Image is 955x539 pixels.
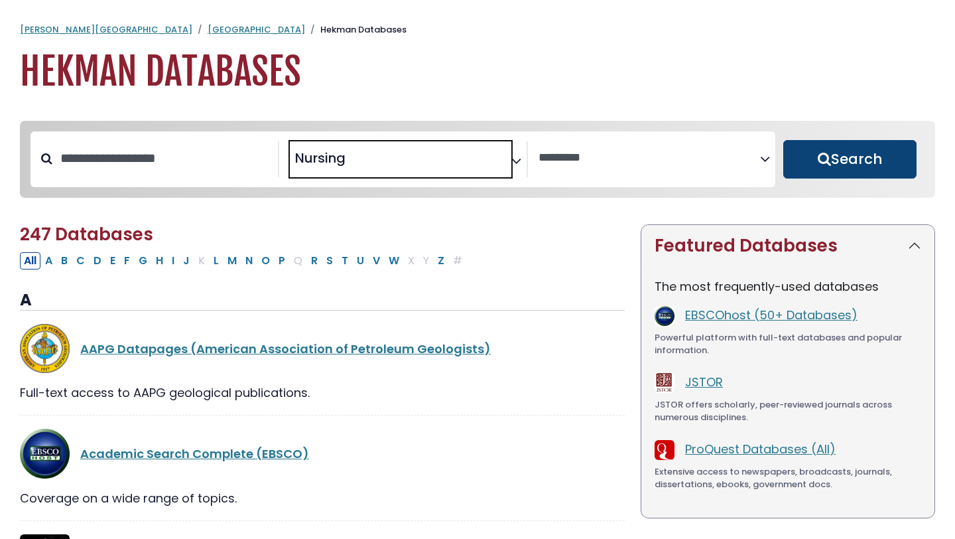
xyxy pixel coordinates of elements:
li: Hekman Databases [305,23,407,37]
button: Filter Results L [210,252,223,269]
button: Filter Results M [223,252,241,269]
div: Alpha-list to filter by first letter of database name [20,252,468,268]
button: Filter Results N [241,252,257,269]
button: Filter Results A [41,252,56,269]
button: Filter Results Z [434,252,448,269]
button: Featured Databases [641,225,934,267]
h3: A [20,291,625,311]
button: Filter Results R [307,252,322,269]
a: [GEOGRAPHIC_DATA] [208,23,305,36]
div: Coverage on a wide range of topics. [20,489,625,507]
a: AAPG Datapages (American Association of Petroleum Geologists) [80,341,491,357]
button: Filter Results P [275,252,289,269]
button: Filter Results J [179,252,194,269]
nav: Search filters [20,121,935,198]
button: Filter Results V [369,252,384,269]
div: Full-text access to AAPG geological publications. [20,384,625,402]
span: Nursing [295,148,346,168]
button: Filter Results G [135,252,151,269]
a: Academic Search Complete (EBSCO) [80,445,309,462]
div: JSTOR offers scholarly, peer-reviewed journals across numerous disciplines. [655,398,921,424]
div: Extensive access to newspapers, broadcasts, journals, dissertations, ebooks, government docs. [655,465,921,491]
button: All [20,252,40,269]
button: Filter Results S [322,252,337,269]
span: 247 Databases [20,222,153,246]
button: Filter Results I [168,252,178,269]
h1: Hekman Databases [20,50,935,94]
button: Filter Results T [338,252,352,269]
input: Search database by title or keyword [52,147,278,169]
a: [PERSON_NAME][GEOGRAPHIC_DATA] [20,23,192,36]
button: Filter Results U [353,252,368,269]
nav: breadcrumb [20,23,935,37]
button: Filter Results D [90,252,105,269]
button: Filter Results C [72,252,89,269]
a: JSTOR [685,374,723,390]
button: Filter Results B [57,252,72,269]
p: The most frequently-used databases [655,277,921,295]
button: Filter Results O [257,252,274,269]
textarea: Search [348,155,357,169]
button: Submit for Search Results [783,140,917,179]
button: Filter Results F [120,252,134,269]
textarea: Search [539,151,760,165]
button: Filter Results H [152,252,167,269]
button: Filter Results W [385,252,403,269]
div: Powerful platform with full-text databases and popular information. [655,331,921,357]
a: ProQuest Databases (All) [685,441,836,457]
button: Filter Results E [106,252,119,269]
li: Nursing [290,148,346,168]
a: EBSCOhost (50+ Databases) [685,307,858,323]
